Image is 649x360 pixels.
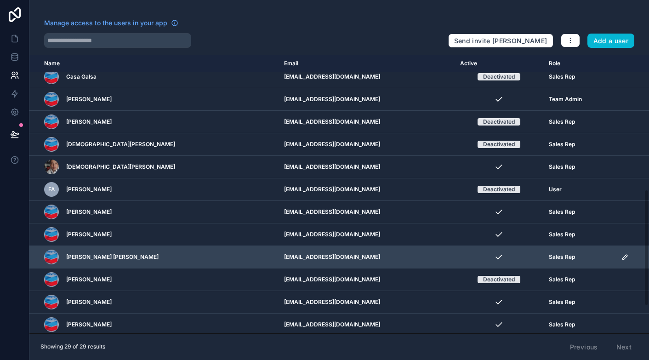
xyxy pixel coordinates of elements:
[549,276,575,283] span: Sales Rep
[279,111,455,133] td: [EMAIL_ADDRESS][DOMAIN_NAME]
[44,18,167,28] span: Manage access to the users in your app
[279,66,455,88] td: [EMAIL_ADDRESS][DOMAIN_NAME]
[29,55,649,333] div: scrollable content
[66,163,175,171] span: [DEMOGRAPHIC_DATA][PERSON_NAME]
[66,253,159,261] span: [PERSON_NAME] [PERSON_NAME]
[279,291,455,314] td: [EMAIL_ADDRESS][DOMAIN_NAME]
[483,141,515,148] div: Deactivated
[543,55,616,72] th: Role
[66,208,112,216] span: [PERSON_NAME]
[40,343,105,350] span: Showing 29 of 29 results
[279,246,455,269] td: [EMAIL_ADDRESS][DOMAIN_NAME]
[549,298,575,306] span: Sales Rep
[455,55,543,72] th: Active
[279,88,455,111] td: [EMAIL_ADDRESS][DOMAIN_NAME]
[279,178,455,201] td: [EMAIL_ADDRESS][DOMAIN_NAME]
[549,163,575,171] span: Sales Rep
[587,34,635,48] button: Add a user
[549,253,575,261] span: Sales Rep
[44,18,178,28] a: Manage access to the users in your app
[549,186,562,193] span: User
[483,186,515,193] div: Deactivated
[66,73,97,80] span: Casa Galsa
[549,73,575,80] span: Sales Rep
[279,133,455,156] td: [EMAIL_ADDRESS][DOMAIN_NAME]
[483,118,515,126] div: Deactivated
[549,96,582,103] span: Team Admin
[549,141,575,148] span: Sales Rep
[279,201,455,223] td: [EMAIL_ADDRESS][DOMAIN_NAME]
[549,321,575,328] span: Sales Rep
[66,321,112,328] span: [PERSON_NAME]
[66,141,175,148] span: [DEMOGRAPHIC_DATA][PERSON_NAME]
[483,276,515,283] div: Deactivated
[66,118,112,126] span: [PERSON_NAME]
[66,96,112,103] span: [PERSON_NAME]
[549,118,575,126] span: Sales Rep
[549,208,575,216] span: Sales Rep
[279,156,455,178] td: [EMAIL_ADDRESS][DOMAIN_NAME]
[66,298,112,306] span: [PERSON_NAME]
[279,269,455,291] td: [EMAIL_ADDRESS][DOMAIN_NAME]
[549,231,575,238] span: Sales Rep
[48,186,55,193] span: FA
[279,223,455,246] td: [EMAIL_ADDRESS][DOMAIN_NAME]
[66,231,112,238] span: [PERSON_NAME]
[29,55,279,72] th: Name
[66,276,112,283] span: [PERSON_NAME]
[279,314,455,336] td: [EMAIL_ADDRESS][DOMAIN_NAME]
[279,55,455,72] th: Email
[448,34,553,48] button: Send invite [PERSON_NAME]
[66,186,112,193] span: [PERSON_NAME]
[483,73,515,80] div: Deactivated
